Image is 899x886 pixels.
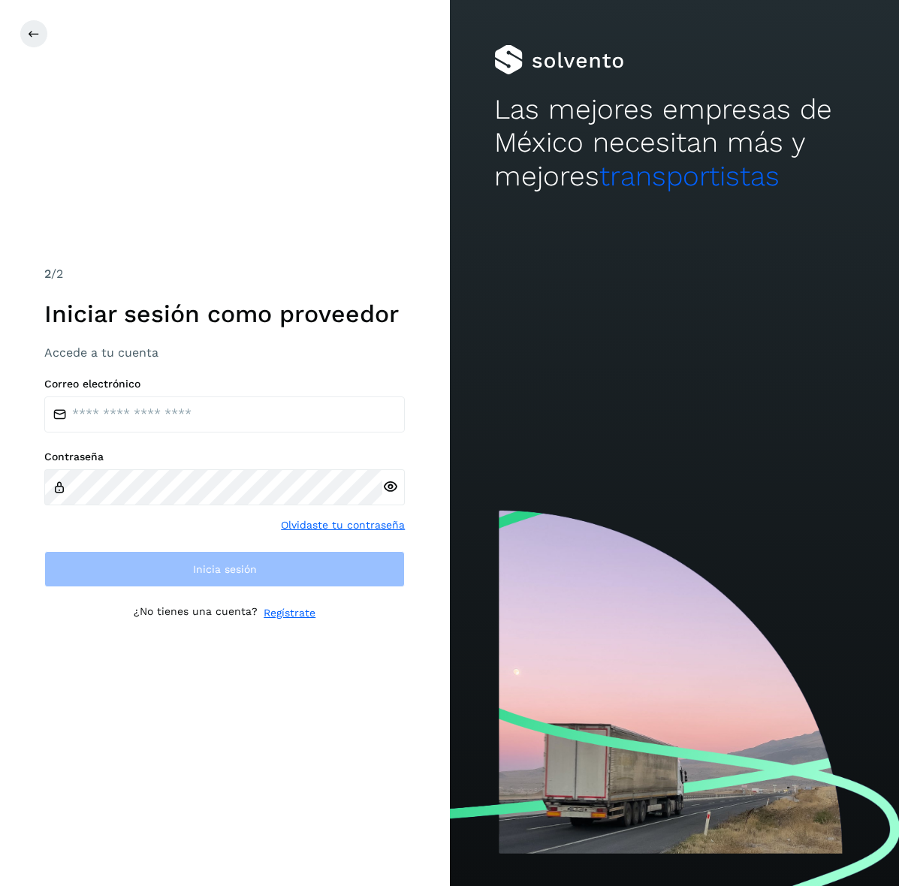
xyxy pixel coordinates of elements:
a: Olvidaste tu contraseña [281,517,405,533]
h1: Iniciar sesión como proveedor [44,300,405,328]
span: Inicia sesión [193,564,257,574]
label: Contraseña [44,451,405,463]
h3: Accede a tu cuenta [44,345,405,360]
button: Inicia sesión [44,551,405,587]
label: Correo electrónico [44,378,405,390]
p: ¿No tienes una cuenta? [134,605,258,621]
span: 2 [44,267,51,281]
h2: Las mejores empresas de México necesitan más y mejores [494,93,854,193]
div: /2 [44,265,405,283]
span: transportistas [599,160,780,192]
a: Regístrate [264,605,315,621]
